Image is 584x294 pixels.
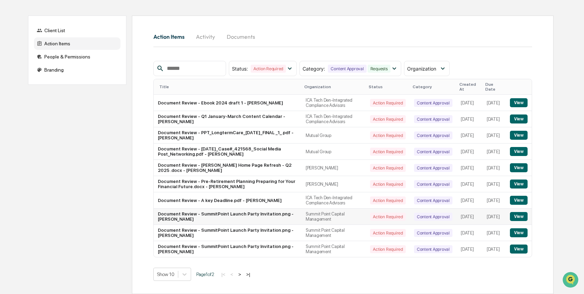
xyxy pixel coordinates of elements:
button: View [510,114,528,123]
td: [DATE] [483,111,506,127]
button: View [510,228,528,237]
div: Action Required [370,180,405,188]
div: Action Required [370,229,405,237]
td: Document Review - SummitPoint Launch Party Invitation.png - [PERSON_NAME] [154,241,302,257]
div: People & Permissions [34,50,120,63]
div: Content Approval [414,180,452,188]
button: > [236,272,243,277]
td: Summit Point Capital Management [302,225,366,241]
td: [DATE] [457,95,483,111]
button: View [510,212,528,221]
a: Powered byPylon [49,117,84,122]
td: Document Review - Q1 January-March Content Calendar - [PERSON_NAME] [154,111,302,127]
td: Document Review - A key Deadline.pdf - [PERSON_NAME] [154,192,302,209]
a: 🔎Data Lookup [4,98,46,110]
td: Document Review - [PERSON_NAME] Home Page Refresh - Q2 2025 .docx - [PERSON_NAME] [154,160,302,176]
div: Action Required [370,213,405,221]
a: 🗄️Attestations [47,84,89,97]
span: Page 1 of 2 [196,272,214,277]
div: Client List [34,24,120,37]
td: Document Review - SummitPoint Launch Party Invitation.png - [PERSON_NAME] [154,209,302,225]
button: Start new chat [118,55,126,63]
td: [DATE] [457,209,483,225]
td: Document Review - Pre-Retirement Planning Preparing for Your Financial Future.docx - [PERSON_NAME] [154,176,302,192]
button: View [510,131,528,140]
div: Due Date [485,82,503,92]
span: Data Lookup [14,100,44,107]
div: Content Approval [414,213,452,221]
td: Summit Point Capital Management [302,209,366,225]
div: 🔎 [7,101,12,107]
td: [DATE] [457,144,483,160]
div: Start new chat [24,53,114,60]
span: Preclearance [14,87,45,94]
td: [DATE] [457,111,483,127]
div: Content Approval [414,115,452,123]
div: Category [413,84,454,89]
div: Action Required [370,99,405,107]
td: [DATE] [483,241,506,257]
td: ICA Tech Den-Integrated Compliance Advisors [302,95,366,111]
button: View [510,163,528,172]
div: Action Required [370,115,405,123]
span: Organization [407,66,436,72]
td: [DATE] [457,241,483,257]
button: View [510,196,528,205]
div: We're available if you need us! [24,60,88,65]
div: activity tabs [153,28,532,45]
div: Branding [34,64,120,76]
td: [DATE] [483,160,506,176]
div: Content Approval [414,196,452,204]
button: View [510,245,528,254]
span: Pylon [69,117,84,122]
div: Action Items [34,37,120,50]
div: Content Approval [414,99,452,107]
div: Action Required [370,196,405,204]
td: ICA Tech Den-Integrated Compliance Advisors [302,111,366,127]
button: Activity [190,28,221,45]
td: [DATE] [483,144,506,160]
iframe: Open customer support [562,271,581,290]
button: |< [219,272,227,277]
td: [DATE] [457,127,483,144]
div: Organization [304,84,363,89]
div: Action Required [370,245,405,253]
td: Summit Point Capital Management [302,241,366,257]
td: [DATE] [483,225,506,241]
div: Content Approval [414,245,452,253]
button: View [510,98,528,107]
td: Document Review - [DATE]_Case#_421568_Social Media Post_Networking.pdf - [PERSON_NAME] [154,144,302,160]
div: Status [369,84,407,89]
p: How can we help? [7,15,126,26]
div: 🗄️ [50,88,56,93]
td: [DATE] [483,192,506,209]
div: Title [159,84,299,89]
button: < [228,272,235,277]
button: View [510,147,528,156]
td: ICA Tech Den-Integrated Compliance Advisors [302,192,366,209]
div: Action Required [370,164,405,172]
td: Mutual Group [302,127,366,144]
button: Documents [221,28,261,45]
div: Content Approval [414,229,452,237]
div: Created At [459,82,480,92]
td: [DATE] [457,176,483,192]
td: [DATE] [483,176,506,192]
div: Content Approval [414,131,452,139]
a: 🖐️Preclearance [4,84,47,97]
td: Document Review - Ebook 2024 draft 1 - [PERSON_NAME] [154,95,302,111]
div: Action Required [370,148,405,156]
td: Mutual Group [302,144,366,160]
span: Attestations [57,87,86,94]
div: Action Required [251,65,286,73]
td: [DATE] [457,192,483,209]
div: Requests [368,65,390,73]
div: Content Approval [414,148,452,156]
td: [PERSON_NAME] [302,160,366,176]
td: [DATE] [483,127,506,144]
td: Document Review - SummitPoint Launch Party Invitation.png - [PERSON_NAME] [154,225,302,241]
span: Status : [232,66,248,72]
div: Content Approval [328,65,366,73]
td: [DATE] [483,209,506,225]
